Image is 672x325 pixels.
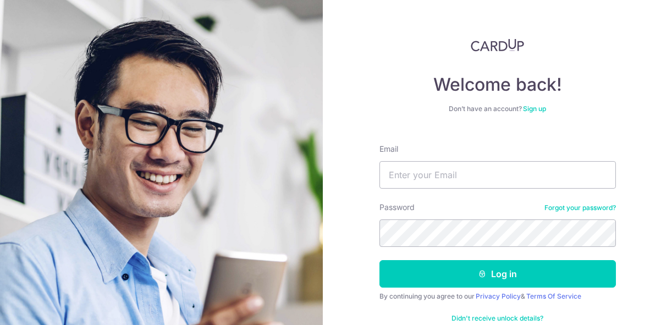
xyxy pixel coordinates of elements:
[523,104,546,113] a: Sign up
[379,260,616,288] button: Log in
[379,144,398,155] label: Email
[379,74,616,96] h4: Welcome back!
[379,202,415,213] label: Password
[379,161,616,189] input: Enter your Email
[476,292,521,300] a: Privacy Policy
[544,203,616,212] a: Forgot your password?
[471,38,525,52] img: CardUp Logo
[451,314,543,323] a: Didn't receive unlock details?
[379,292,616,301] div: By continuing you agree to our &
[379,104,616,113] div: Don’t have an account?
[526,292,581,300] a: Terms Of Service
